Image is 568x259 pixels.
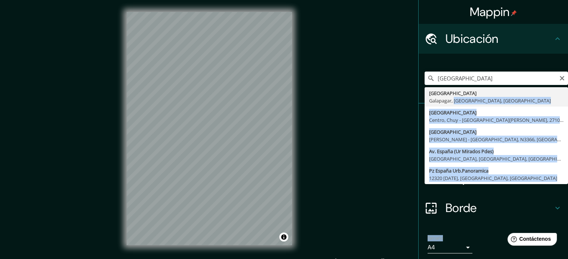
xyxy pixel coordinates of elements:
[419,163,568,193] div: Disposición
[127,12,292,245] canvas: Mapa
[446,31,499,47] font: Ubicación
[502,230,560,251] iframe: Lanzador de widgets de ayuda
[429,129,477,135] font: [GEOGRAPHIC_DATA]
[429,148,494,155] font: Av. España (Ur Mirados Pdes)
[446,200,477,216] font: Borde
[419,133,568,163] div: Estilo
[559,74,565,81] button: Claro
[429,167,488,174] font: Pz España Urb.Panoramica
[429,109,477,116] font: [GEOGRAPHIC_DATA]
[429,90,477,97] font: [GEOGRAPHIC_DATA]
[419,104,568,133] div: Patas
[428,243,435,251] font: A4
[470,4,510,20] font: Mappin
[425,72,568,85] input: Elige tu ciudad o zona
[429,97,551,104] font: Galapagar, [GEOGRAPHIC_DATA], [GEOGRAPHIC_DATA]
[279,233,288,241] button: Activar o desactivar atribución
[429,175,557,181] font: 12320 [DATE], [GEOGRAPHIC_DATA], [GEOGRAPHIC_DATA]
[428,235,443,241] font: Tamaño
[511,10,517,16] img: pin-icon.png
[428,241,472,253] div: A4
[419,24,568,54] div: Ubicación
[419,193,568,223] div: Borde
